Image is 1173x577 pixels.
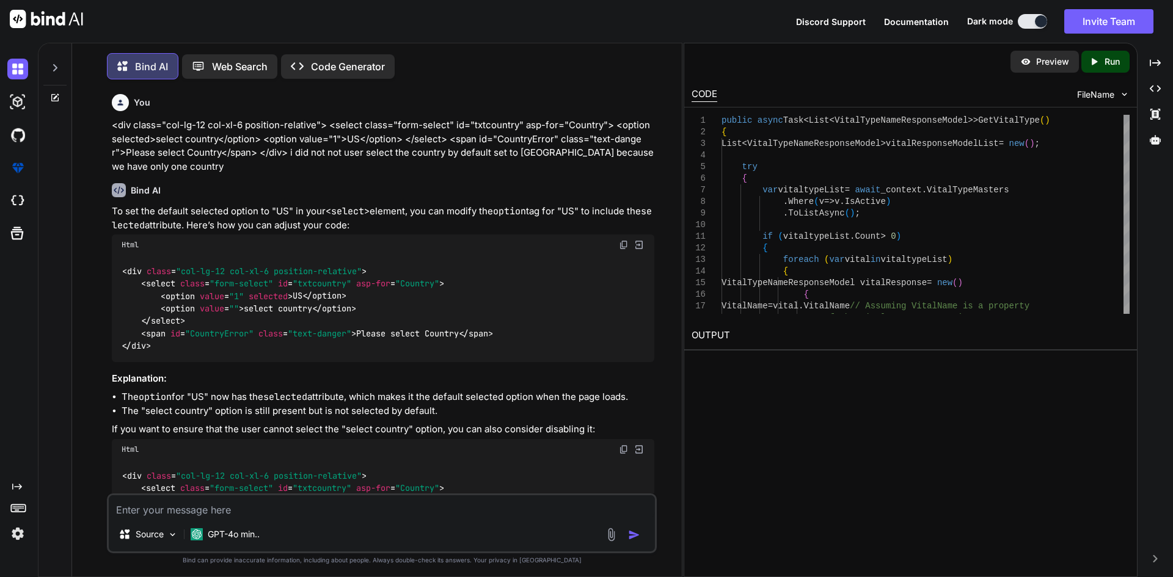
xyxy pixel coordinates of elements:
p: To set the default selected option to "US" in your element, you can modify the tag for "US" to in... [112,205,654,232]
span: ; [1034,139,1039,148]
div: 15 [692,277,706,289]
span: vital [773,301,798,311]
span: "txtcountry" [293,482,351,493]
img: darkAi-studio [7,92,28,112]
div: 17 [692,300,706,312]
img: githubDark [7,125,28,145]
span: Where [788,197,814,206]
span: sponse [896,278,926,288]
span: GetVitalType [978,115,1040,125]
code: selected [112,205,652,231]
span: value [200,303,224,314]
span: new [1009,139,1024,148]
span: new [937,278,952,288]
span: class [180,482,205,493]
p: Source [136,528,164,540]
button: Invite Team [1064,9,1153,34]
span: of the VitalTypeMaster entity [824,313,973,322]
span: ) [886,197,891,206]
p: Bind can provide inaccurate information, including about people. Always double-check its answers.... [107,556,657,565]
div: 5 [692,161,706,173]
span: "Country" [395,278,439,289]
div: 3 [692,138,706,150]
span: . [839,197,844,206]
span: span [146,328,166,339]
span: div [127,470,142,481]
span: VitalTypeNameResponseModel vitalRe [722,278,896,288]
span: ) [1045,115,1050,125]
div: 12 [692,242,706,254]
span: ) [896,231,901,241]
div: 13 [692,254,706,266]
img: Pick Models [167,529,178,540]
span: = [767,301,772,311]
span: < = > [161,291,293,302]
span: id [170,328,180,339]
h6: Bind AI [131,184,161,197]
span: </ > [141,316,185,327]
span: _context [880,185,921,195]
span: value [200,291,224,302]
span: ( [824,255,829,264]
p: Run [1105,56,1120,68]
span: IsActive [844,197,885,206]
span: VitalTypeNameResponseModel [835,115,968,125]
div: 7 [692,184,706,196]
button: Discord Support [796,15,866,28]
div: 9 [692,208,706,219]
span: id [278,278,288,289]
code: US select country Please select Country [122,265,493,352]
span: > [880,231,885,241]
span: vital [844,255,870,264]
img: cloudideIcon [7,191,28,211]
div: 16 [692,289,706,300]
span: ( [1024,139,1029,148]
span: { [803,289,808,299]
span: asp-for [356,482,390,493]
span: = [998,139,1003,148]
span: < = = > [141,328,356,339]
span: ) [1029,139,1034,148]
span: foreach [783,255,819,264]
span: Count [855,231,880,241]
p: Bind AI [135,59,168,74]
span: VitalName [722,301,768,311]
img: copy [619,445,629,454]
li: The for "US" now has the attribute, which makes it the default selected option when the page loads. [122,390,654,404]
img: darkChat [7,59,28,79]
span: "text-danger" [288,328,351,339]
span: option [166,303,195,314]
div: 2 [692,126,706,138]
span: ( [778,231,783,241]
span: . [921,185,926,195]
span: = [844,185,849,195]
span: v [835,197,839,206]
code: option [493,205,526,217]
h6: You [134,96,150,109]
span: < = > [161,303,244,314]
span: { [742,173,747,183]
img: Open in Browser [634,239,645,250]
li: The "select country" option is still present but is not selected by default. [122,404,654,418]
img: attachment [604,528,618,542]
span: </ > [459,328,493,339]
span: var [829,255,844,264]
div: 14 [692,266,706,277]
span: "Country" [395,482,439,493]
div: 10 [692,219,706,231]
code: selected [263,391,307,403]
span: < [829,115,834,125]
img: settings [7,523,28,544]
span: "col-lg-12 col-xl-6 position-relative" [176,470,362,481]
span: . [783,197,787,206]
span: Dark mode [967,15,1013,27]
span: option [322,303,351,314]
span: "txtcountry" [293,278,351,289]
span: option [312,291,342,302]
span: "form-select" [210,278,273,289]
span: class [258,328,283,339]
div: 1 [692,115,706,126]
code: <select> [326,205,370,217]
span: class [147,470,171,481]
span: Discord Support [796,16,866,27]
